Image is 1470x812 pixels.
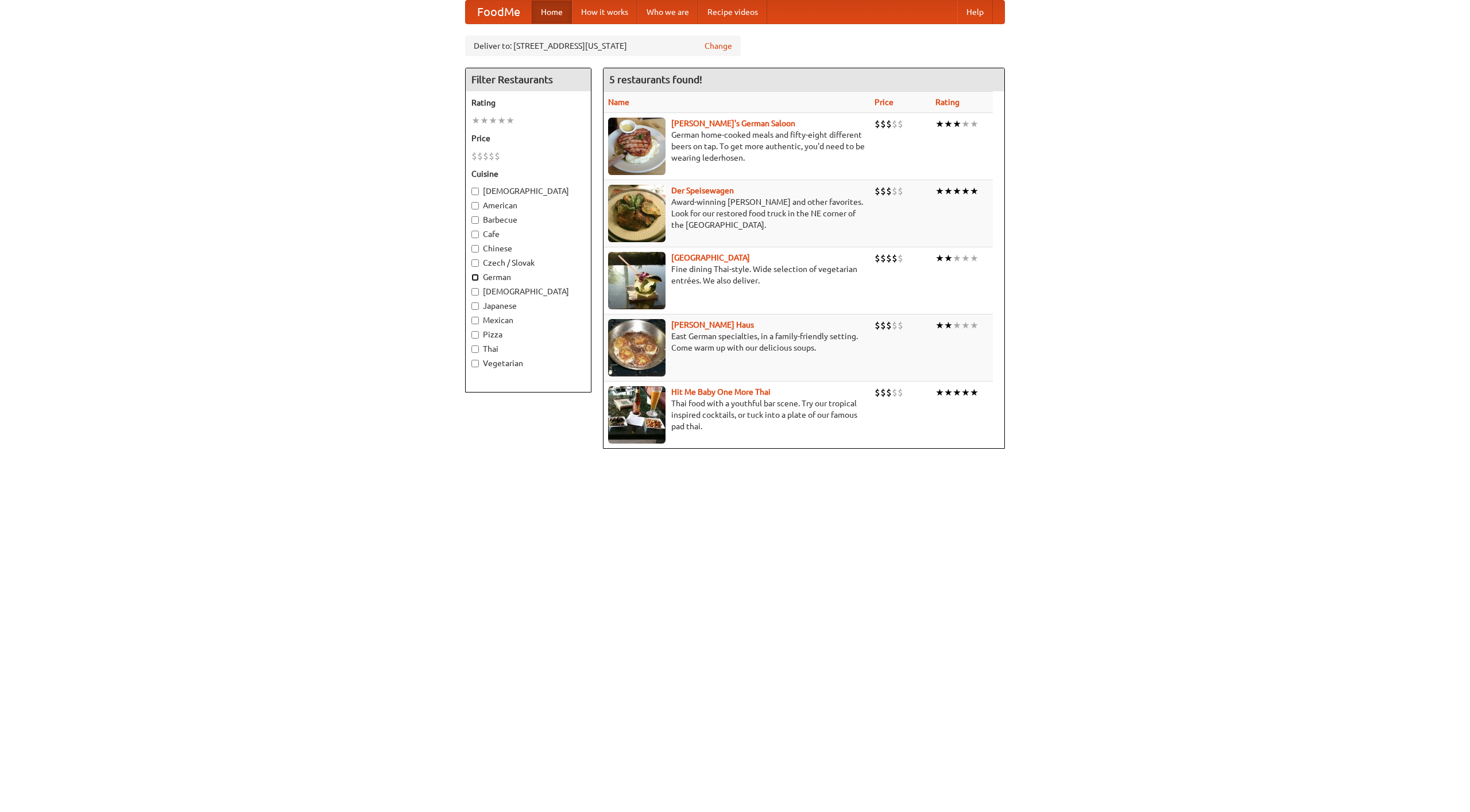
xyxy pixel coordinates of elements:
li: $ [886,185,892,197]
img: satay.jpg [608,252,666,309]
li: ★ [935,118,944,130]
p: East German specialties, in a family-friendly setting. Come warm up with our delicious soups. [608,331,865,353]
li: ★ [506,114,514,127]
li: $ [892,118,898,130]
li: $ [898,252,903,265]
li: $ [875,319,880,332]
li: $ [875,185,880,197]
a: [PERSON_NAME] Haus [671,320,754,329]
li: ★ [480,114,489,127]
li: $ [892,386,898,399]
img: kohlhaus.jpg [608,319,666,376]
li: ★ [970,252,978,265]
li: $ [886,386,892,399]
li: $ [886,118,892,130]
a: [PERSON_NAME]'s German Saloon [671,119,795,128]
li: ★ [489,114,497,127]
li: ★ [944,118,953,130]
li: ★ [970,185,978,197]
a: FoodMe [466,1,532,24]
li: ★ [953,118,961,130]
h5: Rating [471,97,585,108]
li: $ [892,252,898,265]
a: Rating [935,98,960,107]
h5: Price [471,133,585,144]
a: Home [532,1,572,24]
li: $ [880,386,886,399]
li: ★ [970,319,978,332]
li: ★ [471,114,480,127]
p: German home-cooked meals and fifty-eight different beers on tap. To get more authentic, you'd nee... [608,129,865,164]
li: ★ [935,319,944,332]
li: $ [880,252,886,265]
input: [DEMOGRAPHIC_DATA] [471,188,479,195]
div: Deliver to: [STREET_ADDRESS][US_STATE] [465,36,741,56]
label: Cafe [471,228,585,240]
input: [DEMOGRAPHIC_DATA] [471,288,479,296]
li: ★ [970,386,978,399]
li: ★ [944,386,953,399]
input: Cafe [471,231,479,238]
li: $ [898,185,903,197]
li: ★ [953,386,961,399]
ng-pluralize: 5 restaurants found! [609,74,702,85]
li: ★ [961,319,970,332]
li: $ [898,118,903,130]
a: Who we are [637,1,698,24]
li: ★ [961,252,970,265]
input: German [471,274,479,281]
li: $ [471,150,477,162]
p: Fine dining Thai-style. Wide selection of vegetarian entrées. We also deliver. [608,263,865,286]
p: Award-winning [PERSON_NAME] and other favorites. Look for our restored food truck in the NE corne... [608,196,865,231]
li: ★ [944,185,953,197]
p: Thai food with a youthful bar scene. Try our tropical inspired cocktails, or tuck into a plate of... [608,398,865,432]
label: Pizza [471,329,585,340]
label: [DEMOGRAPHIC_DATA] [471,286,585,297]
li: ★ [953,185,961,197]
li: $ [483,150,489,162]
img: esthers.jpg [608,118,666,175]
a: Change [705,40,732,52]
li: ★ [953,319,961,332]
li: $ [880,319,886,332]
a: Name [608,98,629,107]
label: Mexican [471,314,585,326]
input: Chinese [471,245,479,252]
li: ★ [497,114,506,127]
a: Recipe videos [698,1,767,24]
label: German [471,271,585,283]
li: ★ [961,185,970,197]
input: Mexican [471,317,479,324]
img: speisewagen.jpg [608,185,666,242]
li: $ [880,118,886,130]
li: ★ [935,185,944,197]
b: [GEOGRAPHIC_DATA] [671,253,750,262]
li: $ [875,118,880,130]
a: Help [957,1,993,24]
input: American [471,202,479,209]
a: Hit Me Baby One More Thai [671,387,771,397]
img: babythai.jpg [608,386,666,444]
li: $ [892,185,898,197]
li: ★ [970,118,978,130]
label: Barbecue [471,214,585,226]
li: ★ [961,118,970,130]
li: $ [898,319,903,332]
li: ★ [935,386,944,399]
h5: Cuisine [471,168,585,180]
li: $ [880,185,886,197]
li: $ [875,252,880,265]
input: Barbecue [471,216,479,224]
li: $ [892,319,898,332]
li: ★ [953,252,961,265]
a: Der Speisewagen [671,186,734,195]
label: Thai [471,343,585,355]
label: Chinese [471,243,585,254]
h4: Filter Restaurants [466,68,591,91]
li: $ [494,150,500,162]
input: Vegetarian [471,360,479,367]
